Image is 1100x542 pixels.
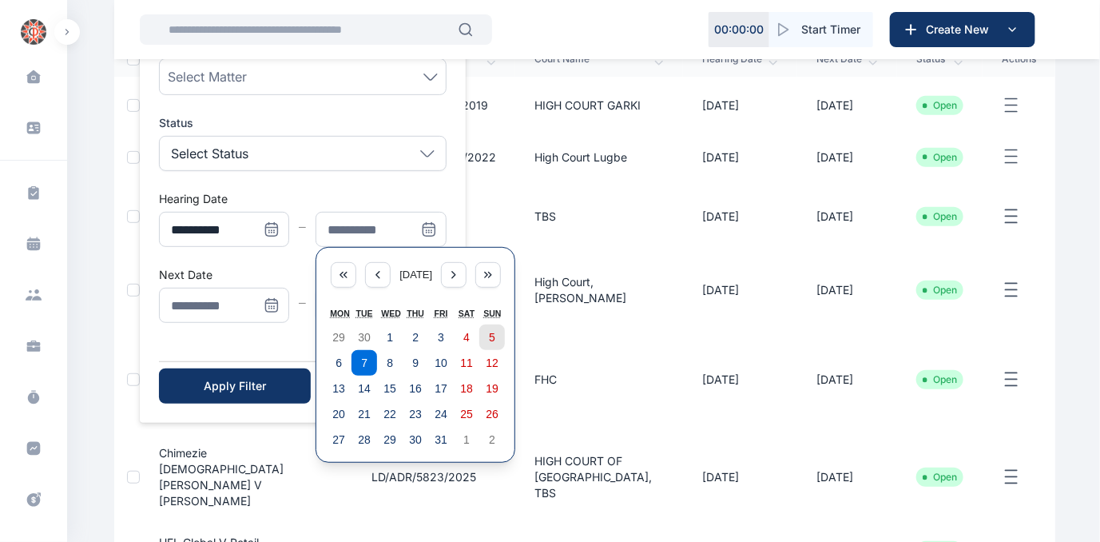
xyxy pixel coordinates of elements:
abbr: October 20, 2025 [332,408,345,420]
td: [DATE] [683,327,797,432]
li: Open [923,210,957,223]
td: [DATE] [797,134,897,180]
button: October 4, 2025 [454,325,479,350]
abbr: October 4, 2025 [463,331,470,344]
abbr: October 6, 2025 [336,357,342,369]
li: Open [923,99,957,112]
abbr: October 23, 2025 [409,408,422,420]
button: October 30, 2025 [403,427,428,452]
button: October 10, 2025 [428,350,454,376]
td: [DATE] [797,327,897,432]
button: October 11, 2025 [454,350,479,376]
button: October 27, 2025 [326,427,351,452]
p: 00 : 00 : 00 [714,22,764,38]
button: September 30, 2025 [351,325,377,350]
td: [DATE] [683,432,797,522]
abbr: October 18, 2025 [460,382,473,395]
button: [DATE] [399,262,431,288]
button: October 26, 2025 [479,401,505,427]
div: Apply Filter [185,378,285,394]
abbr: Thursday [407,309,424,318]
span: status [916,53,963,66]
abbr: October 29, 2025 [383,433,396,446]
abbr: October 27, 2025 [332,433,345,446]
li: Open [923,471,957,484]
abbr: October 26, 2025 [486,408,498,420]
td: HIGH COURT OF [GEOGRAPHIC_DATA], TBS [515,432,683,522]
abbr: October 28, 2025 [358,433,371,446]
td: [DATE] [683,180,797,253]
abbr: October 21, 2025 [358,408,371,420]
td: [DATE] [797,253,897,327]
button: October 28, 2025 [351,427,377,452]
td: [DATE] [797,180,897,253]
button: October 15, 2025 [377,376,403,401]
abbr: September 29, 2025 [332,331,345,344]
label: Hearing Date [159,192,228,205]
button: October 20, 2025 [326,401,351,427]
abbr: October 31, 2025 [435,433,447,446]
abbr: October 3, 2025 [438,331,444,344]
span: actions [1002,53,1036,66]
span: Create New [919,22,1003,38]
td: TBS [515,180,683,253]
p: Select Status [171,144,248,163]
button: October 21, 2025 [351,401,377,427]
abbr: October 12, 2025 [486,357,498,369]
button: October 14, 2025 [351,376,377,401]
a: Chimezie [DEMOGRAPHIC_DATA][PERSON_NAME] v [PERSON_NAME] [159,446,284,508]
span: next date [816,53,878,66]
span: Select Matter [168,67,247,86]
button: October 23, 2025 [403,401,428,427]
abbr: October 17, 2025 [435,382,447,395]
abbr: October 7, 2025 [361,357,367,369]
span: hearing date [702,53,778,66]
li: Open [923,151,957,164]
abbr: September 30, 2025 [358,331,371,344]
abbr: October 10, 2025 [435,357,447,369]
li: Open [923,284,957,297]
abbr: Friday [435,309,448,318]
ul: Menu [140,25,466,423]
button: October 7, 2025 [351,350,377,376]
button: November 1, 2025 [454,427,479,452]
abbr: October 1, 2025 [387,331,393,344]
button: October 9, 2025 [403,350,428,376]
li: Open [923,373,957,386]
td: High Court, [PERSON_NAME] [515,253,683,327]
abbr: October 22, 2025 [383,408,396,420]
abbr: Monday [331,309,351,318]
button: Start Timer [769,12,873,47]
td: [DATE] [683,253,797,327]
abbr: November 1, 2025 [463,433,470,446]
button: October 29, 2025 [377,427,403,452]
span: [DATE] [399,269,432,281]
button: October 24, 2025 [428,401,454,427]
button: September 29, 2025 [326,325,351,350]
abbr: October 25, 2025 [460,408,473,420]
label: Status [159,115,447,131]
abbr: October 2, 2025 [412,331,419,344]
button: October 1, 2025 [377,325,403,350]
button: Create New [890,12,1035,47]
abbr: Saturday [459,309,475,318]
label: Next Date [159,268,212,281]
abbr: October 13, 2025 [332,382,345,395]
abbr: November 2, 2025 [489,433,495,446]
td: FHC [515,327,683,432]
button: October 8, 2025 [377,350,403,376]
td: [DATE] [683,77,797,134]
td: LD/ADR/5823/2025 [352,432,515,522]
button: October 12, 2025 [479,350,505,376]
td: High Court Lugbe [515,134,683,180]
span: Start Timer [801,22,860,38]
button: Apply Filter [159,369,311,404]
button: November 2, 2025 [479,427,505,452]
abbr: Wednesday [381,309,401,318]
button: October 17, 2025 [428,376,454,401]
button: October 5, 2025 [479,325,505,350]
abbr: October 24, 2025 [435,408,447,420]
td: [DATE] [797,432,897,522]
button: October 25, 2025 [454,401,479,427]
